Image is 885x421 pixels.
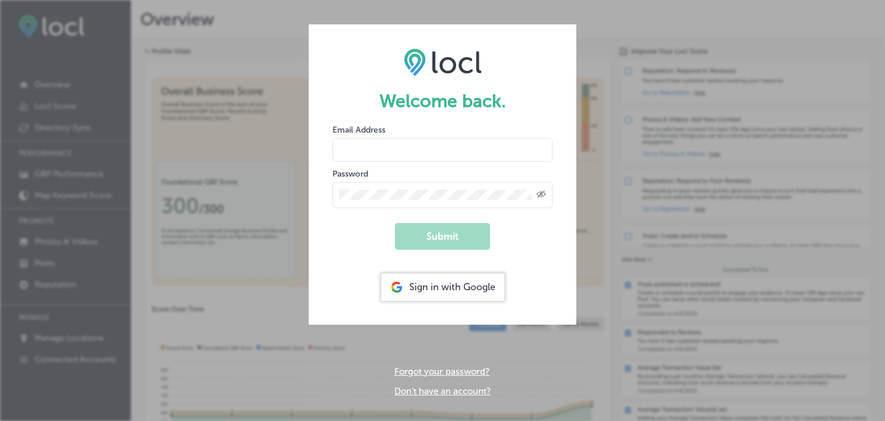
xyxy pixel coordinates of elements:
[395,223,490,250] button: Submit
[394,386,491,397] a: Don't have an account?
[381,274,504,301] div: Sign in with Google
[536,190,546,200] span: Toggle password visibility
[394,366,489,377] a: Forgot your password?
[332,169,368,179] label: Password
[404,48,482,76] img: LOCL logo
[332,125,385,135] label: Email Address
[332,90,553,112] h1: Welcome back.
